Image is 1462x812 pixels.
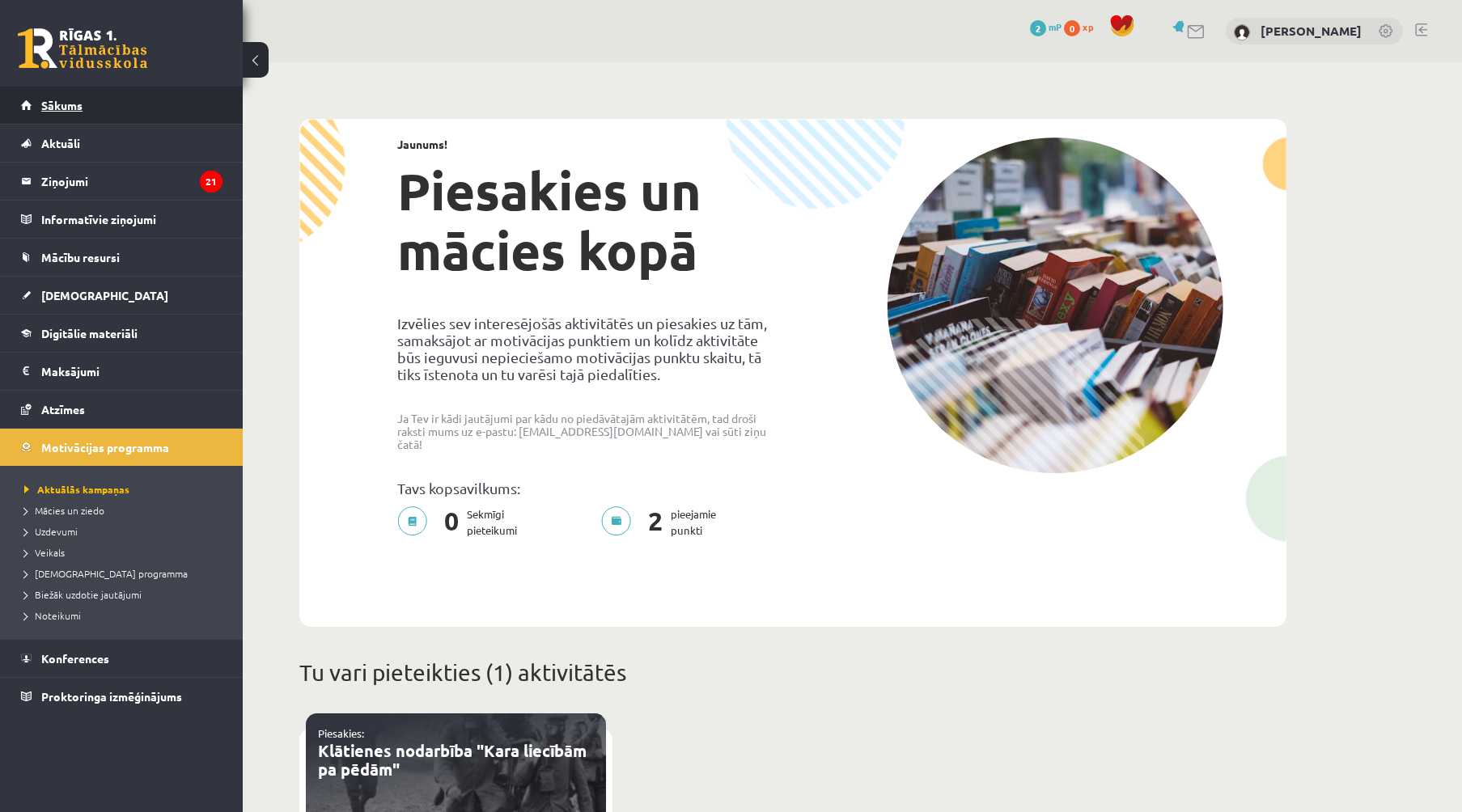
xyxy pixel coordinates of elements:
[24,524,227,539] a: Uzdevumi
[1261,23,1362,39] a: [PERSON_NAME]
[601,506,726,539] p: pieejamie punkti
[1049,20,1062,33] span: mP
[1030,20,1046,36] span: 2
[397,137,447,151] strong: Jaunums!
[21,201,222,238] a: Informatīvie ziņojumi
[24,504,104,517] span: Mācies un ziedo
[41,402,85,417] span: Atzīmes
[21,239,222,276] a: Mācību resursi
[21,315,222,352] a: Digitālie materiāli
[41,250,120,264] span: Mācību resursi
[21,163,222,200] a: Ziņojumi21
[1064,20,1080,36] span: 0
[397,161,781,281] h1: Piesakies un mācies kopā
[397,480,781,497] p: Tavs kopsavilkums:
[24,587,227,602] a: Biežāk uzdotie jautājumi
[24,609,81,622] span: Noteikumi
[24,483,129,496] span: Aktuālās kampaņas
[21,678,222,715] a: Proktoringa izmēģinājums
[299,656,1286,690] p: Tu vari pieteikties (1) aktivitātēs
[21,391,222,428] a: Atzīmes
[24,546,65,559] span: Veikals
[21,429,222,466] a: Motivācijas programma
[41,651,109,666] span: Konferences
[41,163,222,200] legend: Ziņojumi
[24,482,227,497] a: Aktuālās kampaņas
[24,588,142,601] span: Biežāk uzdotie jautājumi
[318,726,364,740] a: Piesakies:
[24,503,227,518] a: Mācies un ziedo
[18,28,147,69] a: Rīgas 1. Tālmācības vidusskola
[1064,20,1101,33] a: 0 xp
[21,640,222,677] a: Konferences
[41,326,138,340] span: Digitālie materiāli
[640,506,671,539] span: 2
[200,171,222,192] i: 21
[21,87,222,124] a: Sākums
[41,288,168,302] span: [DEMOGRAPHIC_DATA]
[397,506,527,539] p: Sekmīgi pieteikumi
[21,125,222,162] a: Aktuāli
[41,440,169,455] span: Motivācijas programma
[1030,20,1062,33] a: 2 mP
[41,689,182,704] span: Proktoringa izmēģinājums
[1234,24,1250,40] img: Eduards Maksimovs
[41,98,83,112] span: Sākums
[24,608,227,623] a: Noteikumi
[41,353,222,390] legend: Maksājumi
[41,201,222,238] legend: Informatīvie ziņojumi
[318,740,587,780] a: Klātienes nodarbība "Kara liecībām pa pēdām"
[21,353,222,390] a: Maksājumi
[24,545,227,560] a: Veikals
[24,566,227,581] a: [DEMOGRAPHIC_DATA] programma
[436,506,467,539] span: 0
[24,567,188,580] span: [DEMOGRAPHIC_DATA] programma
[397,412,781,450] p: Ja Tev ir kādi jautājumi par kādu no piedāvātajām aktivitātēm, tad droši raksti mums uz e-pastu: ...
[887,137,1223,473] img: campaign-image-1c4f3b39ab1f89d1fca25a8facaab35ebc8e40cf20aedba61fd73fb4233361ac.png
[24,525,78,538] span: Uzdevumi
[21,277,222,314] a: [DEMOGRAPHIC_DATA]
[397,315,781,383] p: Izvēlies sev interesējošās aktivitātēs un piesakies uz tām, samaksājot ar motivācijas punktiem un...
[41,136,80,150] span: Aktuāli
[1083,20,1093,33] span: xp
